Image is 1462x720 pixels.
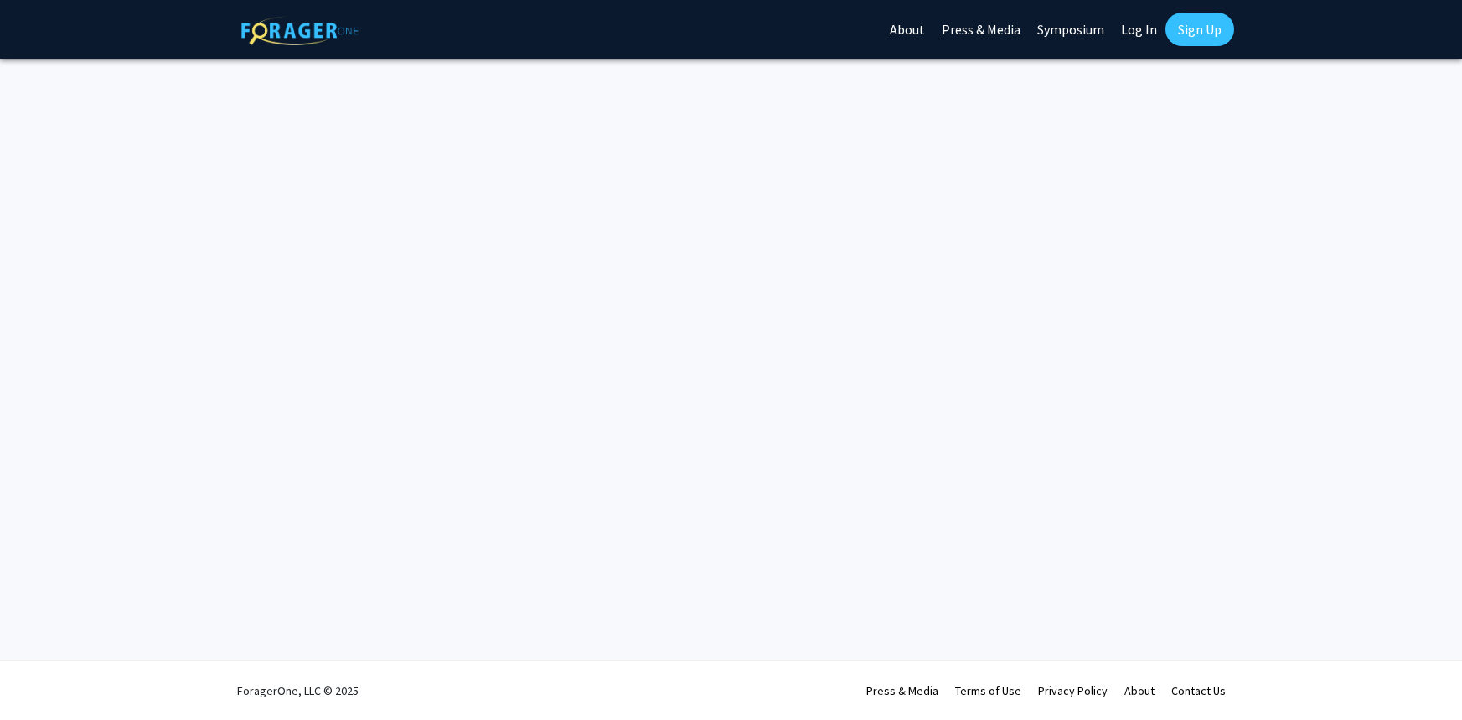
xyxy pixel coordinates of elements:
a: Privacy Policy [1038,683,1108,698]
a: Sign Up [1165,13,1234,46]
a: Press & Media [866,683,938,698]
a: About [1124,683,1155,698]
img: ForagerOne Logo [241,16,359,45]
div: ForagerOne, LLC © 2025 [237,661,359,720]
a: Contact Us [1171,683,1226,698]
a: Terms of Use [955,683,1021,698]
